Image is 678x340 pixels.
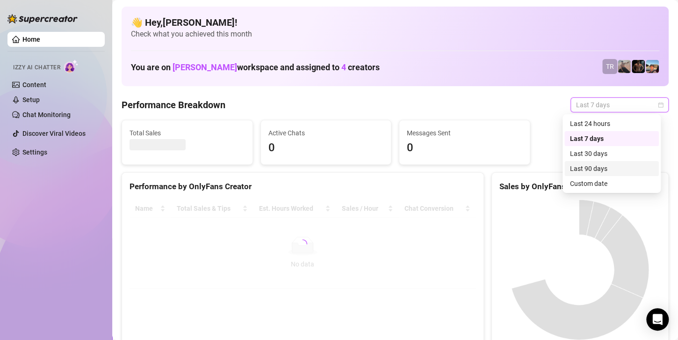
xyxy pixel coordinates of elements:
[564,161,659,176] div: Last 90 days
[564,176,659,191] div: Custom date
[407,128,522,138] span: Messages Sent
[22,111,71,118] a: Chat Monitoring
[297,238,308,250] span: loading
[64,59,79,73] img: AI Chatter
[13,63,60,72] span: Izzy AI Chatter
[632,60,645,73] img: Trent
[22,130,86,137] a: Discover Viral Videos
[618,60,631,73] img: LC
[564,131,659,146] div: Last 7 days
[576,98,663,112] span: Last 7 days
[122,98,225,111] h4: Performance Breakdown
[646,60,659,73] img: Zach
[570,133,653,144] div: Last 7 days
[564,146,659,161] div: Last 30 days
[658,102,664,108] span: calendar
[22,148,47,156] a: Settings
[130,180,476,193] div: Performance by OnlyFans Creator
[131,16,659,29] h4: 👋 Hey, [PERSON_NAME] !
[268,139,384,157] span: 0
[22,96,40,103] a: Setup
[173,62,237,72] span: [PERSON_NAME]
[499,180,661,193] div: Sales by OnlyFans Creator
[646,308,669,331] div: Open Intercom Messenger
[22,36,40,43] a: Home
[268,128,384,138] span: Active Chats
[606,61,614,72] span: TR
[131,62,380,73] h1: You are on workspace and assigned to creators
[564,116,659,131] div: Last 24 hours
[130,128,245,138] span: Total Sales
[570,178,653,189] div: Custom date
[341,62,346,72] span: 4
[22,81,46,89] a: Content
[570,118,653,129] div: Last 24 hours
[570,163,653,174] div: Last 90 days
[131,29,659,39] span: Check what you achieved this month
[407,139,522,157] span: 0
[7,14,78,23] img: logo-BBDzfeDw.svg
[570,148,653,159] div: Last 30 days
